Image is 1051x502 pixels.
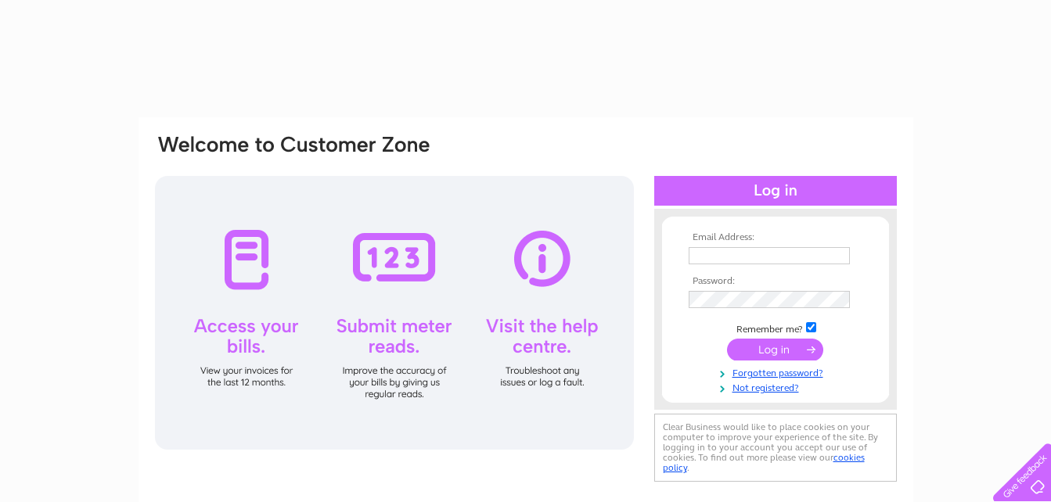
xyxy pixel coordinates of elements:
[663,452,865,473] a: cookies policy
[685,276,866,287] th: Password:
[685,232,866,243] th: Email Address:
[654,414,897,482] div: Clear Business would like to place cookies on your computer to improve your experience of the sit...
[727,339,823,360] input: Submit
[689,379,866,394] a: Not registered?
[689,364,866,379] a: Forgotten password?
[685,320,866,335] td: Remember me?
